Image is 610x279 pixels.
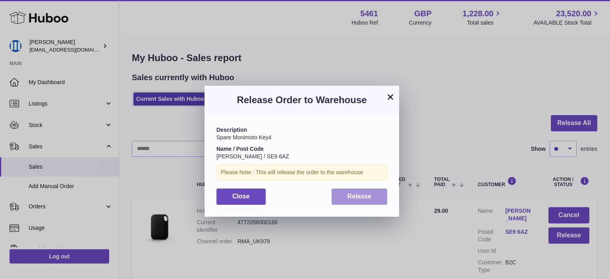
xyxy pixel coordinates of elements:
[332,189,388,205] button: Release
[347,193,372,200] span: Release
[216,127,247,133] strong: Description
[216,153,289,160] span: [PERSON_NAME] / SE9 6AZ
[216,94,387,106] h3: Release Order to Warehouse
[216,146,264,152] strong: Name / Post Code
[216,134,272,140] span: Spare Monimoto Key4
[216,164,387,181] div: Please Note : This will release the order to the warehouse
[216,189,266,205] button: Close
[386,92,395,102] button: ×
[232,193,250,200] span: Close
